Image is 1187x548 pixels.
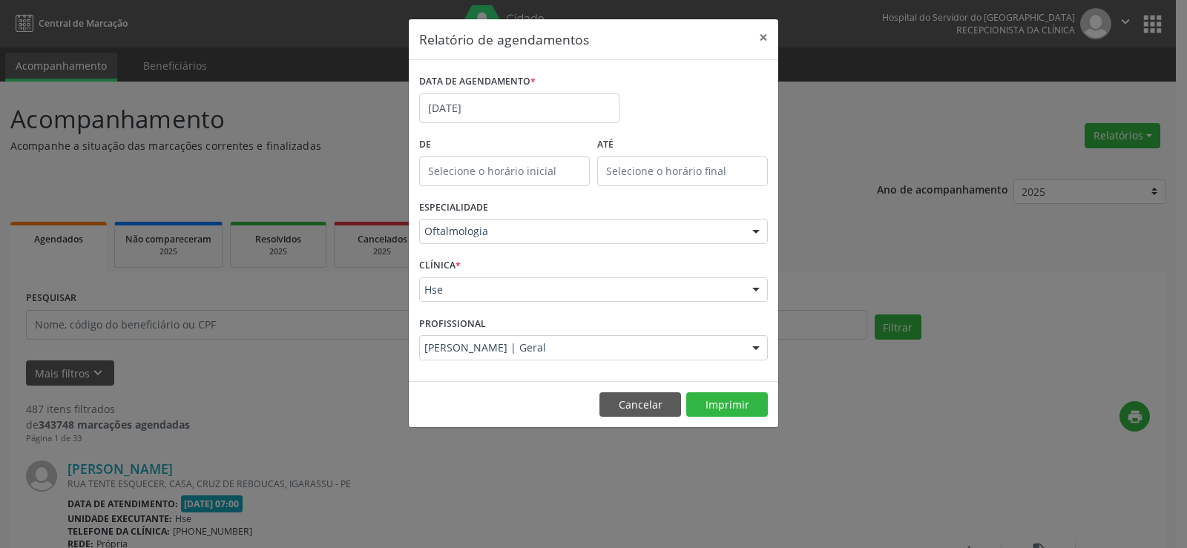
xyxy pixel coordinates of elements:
span: Hse [424,283,737,297]
h5: Relatório de agendamentos [419,30,589,49]
label: CLÍNICA [419,254,461,277]
button: Imprimir [686,392,768,417]
input: Selecione o horário inicial [419,156,590,186]
span: [PERSON_NAME] | Geral [424,340,737,355]
label: ESPECIALIDADE [419,197,488,219]
label: ATÉ [597,133,768,156]
label: PROFISSIONAL [419,312,486,335]
input: Selecione o horário final [597,156,768,186]
label: DATA DE AGENDAMENTO [419,70,536,93]
input: Selecione uma data ou intervalo [419,93,619,123]
label: De [419,133,590,156]
button: Cancelar [599,392,681,417]
button: Close [749,19,778,56]
span: Oftalmologia [424,224,737,239]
